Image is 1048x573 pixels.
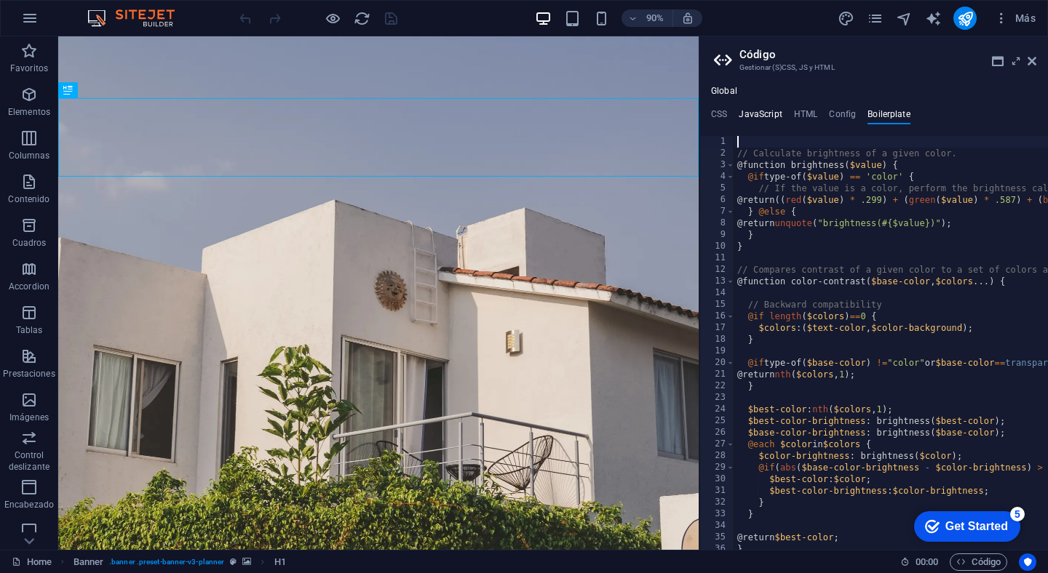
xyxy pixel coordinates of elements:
[700,136,735,148] div: 1
[700,183,735,194] div: 5
[9,150,50,161] p: Columnas
[711,109,727,125] h4: CSS
[900,553,939,571] h6: Tiempo de la sesión
[950,553,1007,571] button: Código
[700,357,735,369] div: 20
[230,558,237,566] i: Este elemento es un preajuste personalizable
[700,310,735,322] div: 16
[9,281,49,292] p: Accordion
[8,193,49,205] p: Contenido
[700,404,735,415] div: 24
[9,412,49,423] p: Imágenes
[700,532,735,543] div: 35
[868,109,910,125] h4: Boilerplate
[895,9,913,27] button: navigator
[700,252,735,264] div: 11
[700,497,735,508] div: 32
[994,11,1036,25] span: Más
[700,485,735,497] div: 31
[739,109,782,125] h4: JavaScript
[838,10,854,27] i: Diseño (Ctrl+Alt+Y)
[700,543,735,555] div: 36
[700,450,735,462] div: 28
[1019,553,1036,571] button: Usercentrics
[924,9,942,27] button: text_generator
[926,556,928,567] span: :
[867,10,884,27] i: Páginas (Ctrl+Alt+S)
[643,9,667,27] h6: 90%
[354,10,370,27] i: Volver a cargar página
[700,334,735,345] div: 18
[700,217,735,229] div: 8
[700,473,735,485] div: 30
[700,287,735,299] div: 14
[12,237,47,249] p: Cuadros
[74,553,286,571] nav: breadcrumb
[16,324,43,336] p: Tablas
[866,9,884,27] button: pages
[700,299,735,310] div: 15
[12,553,52,571] a: Haz clic para cancelar la selección y doble clic para abrir páginas
[3,368,55,380] p: Prestaciones
[925,10,942,27] i: AI Writer
[739,61,1007,74] h3: Gestionar (S)CSS, JS y HTML
[700,369,735,380] div: 21
[324,9,341,27] button: Haz clic para salir del modo de previsualización y seguir editando
[84,9,193,27] img: Editor Logo
[353,9,370,27] button: reload
[108,3,122,17] div: 5
[700,392,735,404] div: 23
[4,499,54,510] p: Encabezado
[622,9,673,27] button: 90%
[957,10,974,27] i: Publicar
[916,553,938,571] span: 00 00
[700,462,735,473] div: 29
[700,438,735,450] div: 27
[681,12,694,25] i: Al redimensionar, ajustar el nivel de zoom automáticamente para ajustarse al dispositivo elegido.
[700,520,735,532] div: 34
[739,48,1036,61] h2: Código
[700,415,735,427] div: 25
[700,159,735,171] div: 3
[700,206,735,217] div: 7
[10,63,48,74] p: Favoritos
[700,508,735,520] div: 33
[829,109,856,125] h4: Config
[896,10,913,27] i: Navegador
[12,7,118,38] div: Get Started 5 items remaining, 0% complete
[700,148,735,159] div: 2
[700,427,735,438] div: 26
[109,553,224,571] span: . banner .preset-banner-v3-planner
[711,86,737,97] h4: Global
[837,9,854,27] button: design
[43,16,106,29] div: Get Started
[953,7,977,30] button: publish
[700,229,735,241] div: 9
[8,106,50,118] p: Elementos
[700,345,735,357] div: 19
[700,322,735,334] div: 17
[74,553,104,571] span: Haz clic para seleccionar y doble clic para editar
[988,7,1041,30] button: Más
[956,553,1001,571] span: Código
[700,194,735,206] div: 6
[700,241,735,252] div: 10
[700,276,735,287] div: 13
[274,553,286,571] span: Haz clic para seleccionar y doble clic para editar
[794,109,818,125] h4: HTML
[700,264,735,276] div: 12
[700,380,735,392] div: 22
[242,558,251,566] i: Este elemento contiene un fondo
[700,171,735,183] div: 4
